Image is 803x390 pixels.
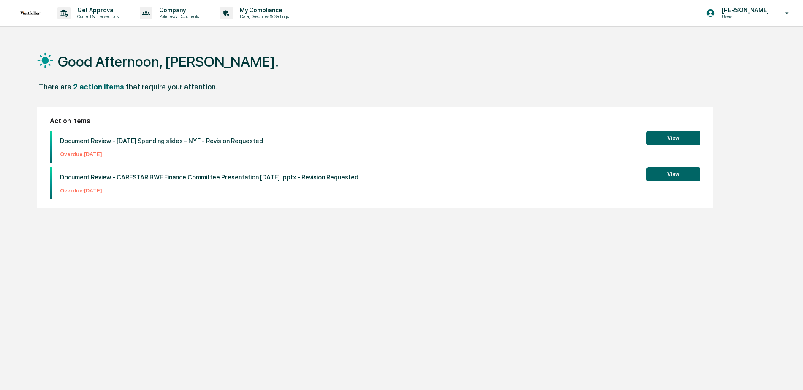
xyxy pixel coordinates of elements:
p: Content & Transactions [71,14,123,19]
p: Company [152,7,203,14]
h2: Action Items [50,117,700,125]
p: Get Approval [71,7,123,14]
p: Policies & Documents [152,14,203,19]
p: Overdue: [DATE] [60,151,263,157]
p: [PERSON_NAME] [715,7,773,14]
div: There are [38,82,71,91]
a: View [646,133,700,141]
div: that require your attention. [126,82,217,91]
button: View [646,131,700,145]
a: View [646,170,700,178]
p: Document Review - [DATE] Spending slides - NYF - Revision Requested [60,137,263,145]
h1: Good Afternoon, [PERSON_NAME]. [58,53,279,70]
div: 2 action items [73,82,124,91]
img: logo [20,11,41,15]
p: Data, Deadlines & Settings [233,14,293,19]
p: Users [715,14,773,19]
p: Document Review - CARESTAR BWF Finance Committee Presentation [DATE] .pptx - Revision Requested [60,173,358,181]
p: Overdue: [DATE] [60,187,358,194]
button: View [646,167,700,181]
p: My Compliance [233,7,293,14]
